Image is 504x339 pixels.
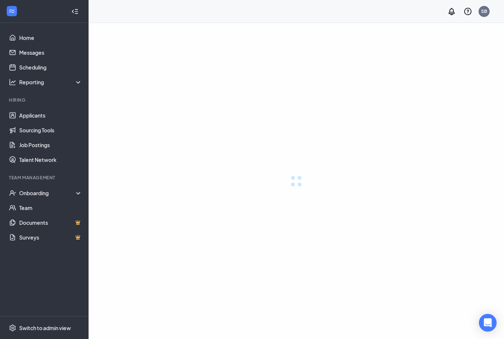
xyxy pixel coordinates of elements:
[19,230,82,245] a: SurveysCrown
[9,189,16,197] svg: UserCheck
[19,200,82,215] a: Team
[19,324,71,332] div: Switch to admin view
[481,8,487,14] div: SB
[19,30,82,45] a: Home
[9,174,81,181] div: Team Management
[19,108,82,123] a: Applicants
[447,7,456,16] svg: Notifications
[19,45,82,60] a: Messages
[9,324,16,332] svg: Settings
[9,97,81,103] div: Hiring
[479,314,497,332] div: Open Intercom Messenger
[9,78,16,86] svg: Analysis
[19,60,82,75] a: Scheduling
[19,78,83,86] div: Reporting
[71,8,79,15] svg: Collapse
[8,7,15,15] svg: WorkstreamLogo
[19,215,82,230] a: DocumentsCrown
[463,7,472,16] svg: QuestionInfo
[19,138,82,152] a: Job Postings
[19,152,82,167] a: Talent Network
[19,189,83,197] div: Onboarding
[19,123,82,138] a: Sourcing Tools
